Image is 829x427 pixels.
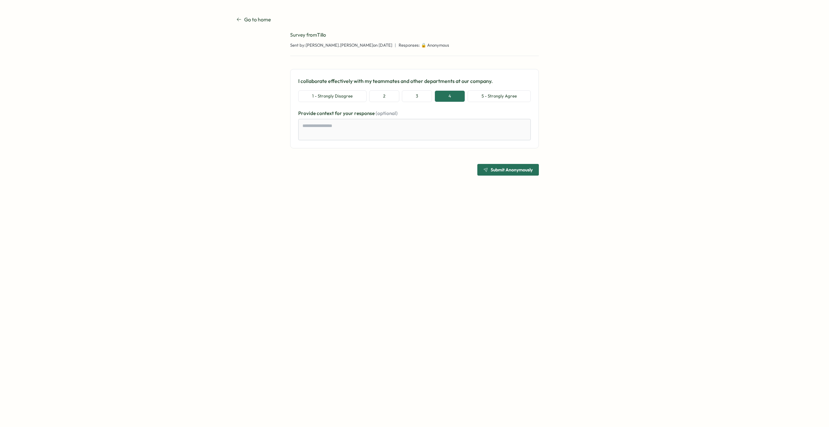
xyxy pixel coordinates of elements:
[317,110,335,116] span: context
[236,16,271,24] a: Go to home
[477,164,539,176] button: Submit Anonymously
[399,42,449,48] span: Responses: 🔒 Anonymous
[369,90,399,102] button: 2
[335,110,343,116] span: for
[290,31,539,39] div: Survey from Tillo
[491,167,533,172] span: Submit Anonymously
[402,90,432,102] button: 3
[468,90,531,102] button: 5 - Strongly Agree
[298,110,317,116] span: Provide
[343,110,354,116] span: your
[244,16,271,24] p: Go to home
[395,42,396,48] span: |
[290,42,392,48] span: Sent by: [PERSON_NAME].[PERSON_NAME] on [DATE]
[298,77,531,85] p: I collaborate effectively with my teammates and other departments at our company.
[354,110,376,116] span: response
[435,90,465,102] button: 4
[376,110,398,116] span: (optional)
[298,90,367,102] button: 1 - Strongly Disagree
